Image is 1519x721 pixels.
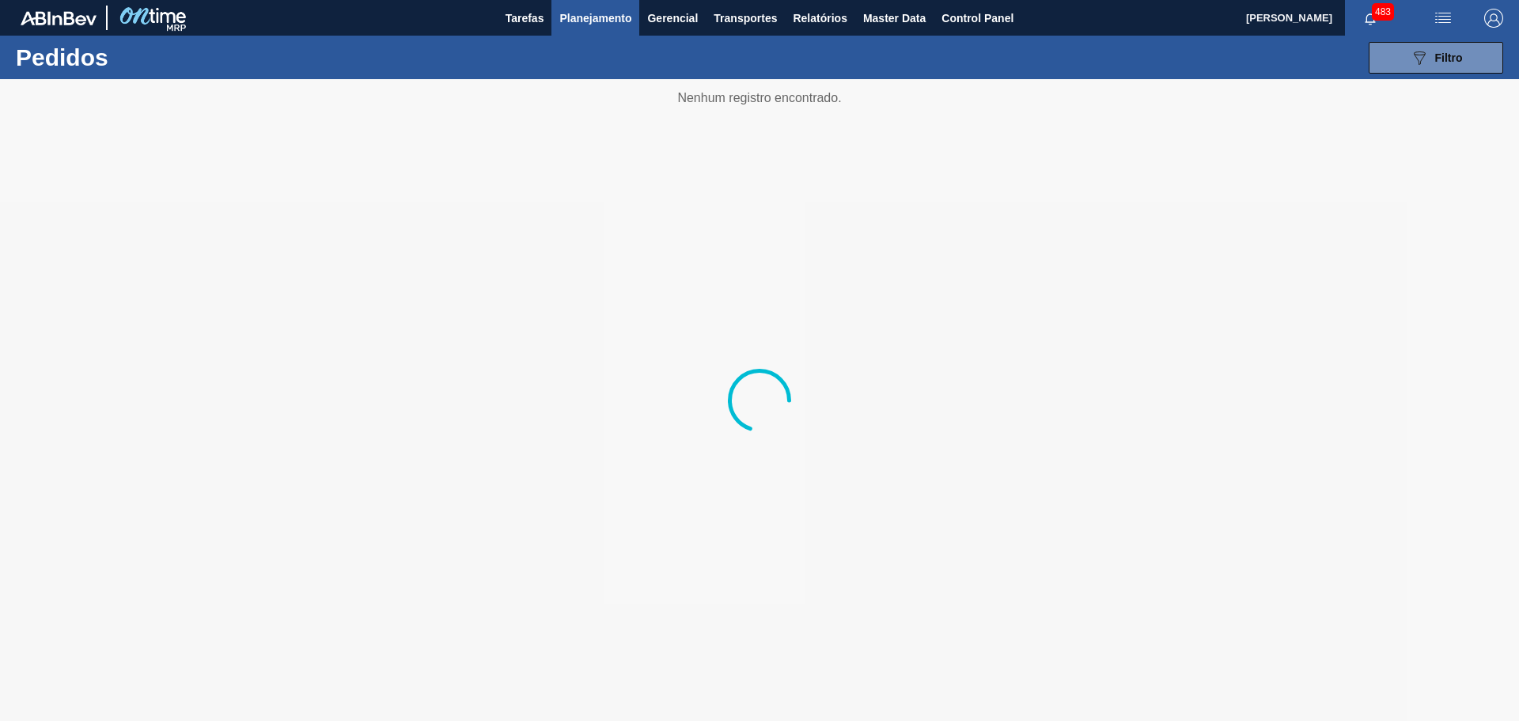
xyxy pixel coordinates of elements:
[941,9,1013,28] span: Control Panel
[793,9,847,28] span: Relatórios
[559,9,631,28] span: Planejamento
[647,9,698,28] span: Gerencial
[1434,9,1453,28] img: userActions
[506,9,544,28] span: Tarefas
[1372,3,1394,21] span: 483
[16,48,252,66] h1: Pedidos
[863,9,926,28] span: Master Data
[714,9,777,28] span: Transportes
[1484,9,1503,28] img: Logout
[21,11,97,25] img: TNhmsLtSVTkK8tSr43FrP2fwEKptu5GPRR3wAAAABJRU5ErkJggg==
[1435,51,1463,64] span: Filtro
[1369,42,1503,74] button: Filtro
[1345,7,1396,29] button: Notificações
